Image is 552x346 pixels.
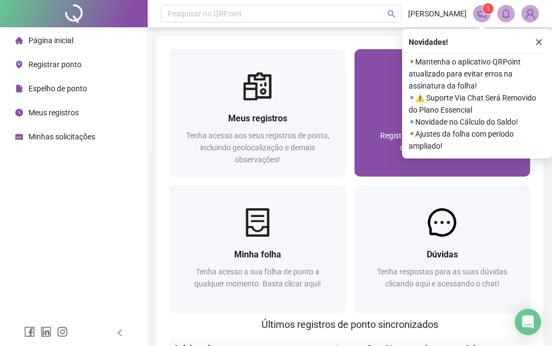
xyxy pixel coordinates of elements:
span: schedule [15,133,23,140]
span: ⚬ ⚠️ Suporte Via Chat Será Removido do Plano Essencial [409,92,545,116]
span: Registrar ponto [28,60,82,69]
span: Tenha acesso aos seus registros de ponto, incluindo geolocalização e demais observações! [186,131,329,164]
span: ⚬ Ajustes da folha com período ampliado! [409,128,545,152]
span: 1 [486,5,490,13]
span: ⚬ Mantenha o aplicativo QRPoint atualizado para evitar erros na assinatura da folha! [409,56,545,92]
span: Últimos registros de ponto sincronizados [262,319,438,330]
a: Registrar pontoRegistre sua presença com rapidez e segurança clicando aqui! [355,49,531,177]
span: Registre sua presença com rapidez e segurança clicando aqui! [380,131,504,152]
span: Novidades ! [409,36,448,48]
span: Dúvidas [427,249,458,260]
div: Open Intercom Messenger [515,309,541,335]
span: [PERSON_NAME] [408,8,467,20]
a: Minha folhaTenha acesso a sua folha de ponto a qualquer momento. Basta clicar aqui! [170,185,346,313]
span: Espelho de ponto [28,84,87,93]
span: Tenha acesso a sua folha de ponto a qualquer momento. Basta clicar aqui! [194,267,321,288]
span: clock-circle [15,109,23,116]
span: Página inicial [28,36,73,45]
span: ⚬ Novidade no Cálculo do Saldo! [409,116,545,128]
a: Meus registrosTenha acesso aos seus registros de ponto, incluindo geolocalização e demais observa... [170,49,346,177]
span: Meus registros [228,113,287,124]
span: close [535,38,543,46]
span: Minha folha [234,249,281,260]
sup: 1 [483,3,493,14]
span: facebook [24,326,35,337]
span: Tenha respostas para as suas dúvidas clicando aqui e acessando o chat! [377,267,507,288]
img: 91371 [522,5,538,22]
a: DúvidasTenha respostas para as suas dúvidas clicando aqui e acessando o chat! [355,185,531,313]
span: linkedin [40,326,51,337]
span: search [387,10,396,18]
span: home [15,37,23,44]
span: notification [477,9,487,19]
span: left [116,329,124,337]
span: Minhas solicitações [28,132,95,141]
span: bell [501,9,511,19]
span: file [15,85,23,92]
span: instagram [57,326,68,337]
span: Meus registros [28,108,79,117]
span: environment [15,61,23,68]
